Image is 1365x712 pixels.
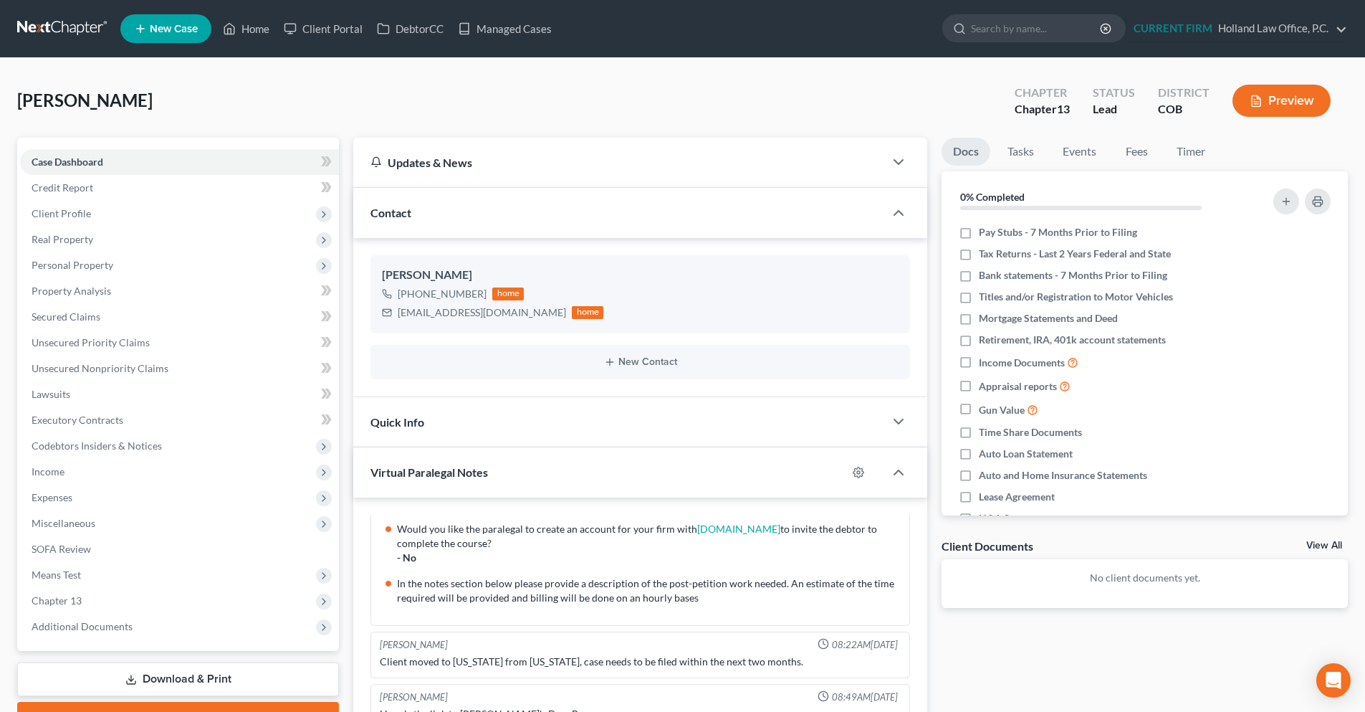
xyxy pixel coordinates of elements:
div: [PERSON_NAME] [380,690,448,704]
input: Search by name... [971,15,1102,42]
span: Unsecured Priority Claims [32,336,150,348]
span: Miscellaneous [32,517,95,529]
div: home [492,288,524,300]
span: Tax Returns - Last 2 Years Federal and State [979,247,1171,261]
span: Property Analysis [32,285,111,297]
div: District [1158,85,1210,101]
a: View All [1306,541,1342,551]
div: Would you like the paralegal to create an account for your firm with to invite the debtor to comp... [397,522,901,551]
span: Lease Agreement [979,490,1055,504]
span: Real Property [32,233,93,245]
a: Download & Print [17,663,339,696]
a: Case Dashboard [20,149,339,175]
span: Additional Documents [32,620,133,632]
span: Client Profile [32,207,91,219]
button: Preview [1232,85,1331,117]
span: Virtual Paralegal Notes [370,465,488,479]
span: Secured Claims [32,310,100,323]
span: 08:22AM[DATE] [832,638,898,652]
a: Unsecured Priority Claims [20,330,339,356]
span: Titles and/or Registration to Motor Vehicles [979,290,1173,304]
span: Appraisal reports [979,379,1057,394]
a: Managed Cases [451,16,559,42]
a: Property Analysis [20,278,339,304]
span: Case Dashboard [32,156,103,168]
div: home [572,306,603,319]
span: Contact [370,206,411,219]
span: Time Share Documents [979,425,1082,440]
a: CURRENT FIRMHolland Law Office, P.C. [1126,16,1347,42]
span: HOA Statement [979,511,1050,526]
div: [EMAIL_ADDRESS][DOMAIN_NAME] [398,305,566,320]
strong: CURRENT FIRM [1134,22,1212,34]
a: Credit Report [20,175,339,201]
a: DebtorCC [370,16,451,42]
span: Credit Report [32,181,93,194]
a: Timer [1165,138,1217,166]
a: Client Portal [277,16,370,42]
span: Auto Loan Statement [979,447,1073,461]
div: Chapter [1015,85,1070,101]
a: [DOMAIN_NAME] [697,523,780,535]
div: Chapter [1015,101,1070,118]
span: Pay Stubs - 7 Months Prior to Filing [979,225,1137,239]
span: Bank statements - 7 Months Prior to Filing [979,268,1167,283]
button: New Contact [382,356,899,368]
div: [PERSON_NAME] [382,267,899,284]
strong: 0% Completed [960,191,1025,203]
span: New Case [150,24,198,34]
span: Income [32,465,64,478]
span: Unsecured Nonpriority Claims [32,362,168,374]
span: SOFA Review [32,543,91,555]
a: Home [216,16,277,42]
a: Unsecured Nonpriority Claims [20,356,339,381]
a: Fees [1113,138,1159,166]
div: Lead [1093,101,1135,118]
a: Docs [942,138,990,166]
div: Updates & News [370,155,867,170]
p: No client documents yet. [953,571,1336,585]
a: Lawsuits [20,381,339,407]
span: Personal Property [32,259,113,271]
a: Tasks [996,138,1045,166]
div: Client moved to [US_STATE] from [US_STATE], case needs to be filed within the next two months. [380,655,901,669]
span: 13 [1057,102,1070,115]
span: Retirement, IRA, 401k account statements [979,333,1166,347]
div: [PERSON_NAME] [380,638,448,652]
span: Income Documents [979,356,1065,370]
div: - No [397,551,901,565]
div: COB [1158,101,1210,118]
div: Open Intercom Messenger [1316,663,1351,698]
span: Auto and Home Insurance Statements [979,468,1147,483]
span: Means Test [32,569,81,581]
span: Executory Contracts [32,414,123,426]
a: Secured Claims [20,304,339,330]
span: Expenses [32,491,72,503]
div: [PHONE_NUMBER] [398,287,487,301]
span: Lawsuits [32,388,70,400]
a: Executory Contracts [20,407,339,433]
div: In the notes section below please provide a description of the post-petition work needed. An esti... [397,576,901,605]
div: Client Documents [942,538,1033,554]
a: SOFA Review [20,536,339,562]
span: Quick Info [370,415,424,429]
span: 08:49AM[DATE] [832,690,898,704]
span: Mortgage Statements and Deed [979,311,1118,326]
span: Gun Value [979,403,1025,417]
span: Chapter 13 [32,594,82,607]
span: Codebtors Insiders & Notices [32,440,162,452]
a: Events [1051,138,1108,166]
div: Status [1093,85,1135,101]
span: [PERSON_NAME] [17,90,153,110]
